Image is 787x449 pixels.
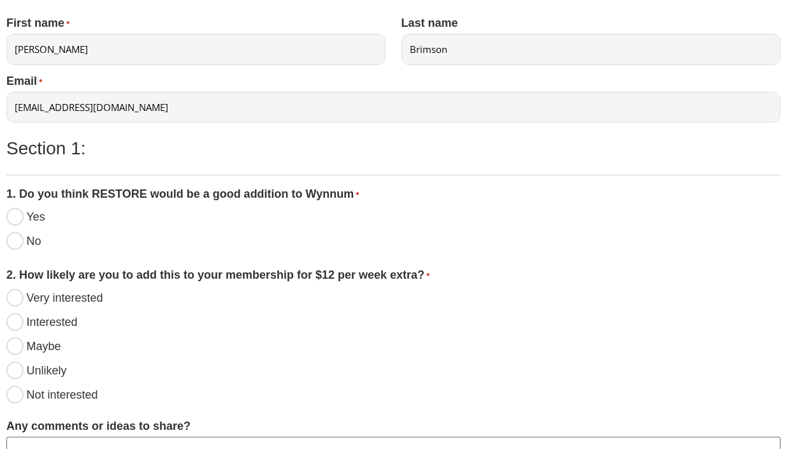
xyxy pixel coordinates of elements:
[26,235,41,247] label: No
[26,365,66,376] label: Unlikely
[26,292,103,304] label: Very interested
[26,211,45,223] label: Yes
[6,420,191,432] label: Any comments or ideas to share?
[6,267,430,284] legend: 2. How likely are you to add this to your membership for $12 per week extra?
[6,138,770,159] h3: Section 1:
[6,75,42,87] label: Email
[6,17,69,29] label: First name
[6,186,359,203] legend: 1. Do you think RESTORE would be a good addition to Wynnum
[401,17,458,29] label: Last name
[26,316,77,328] label: Interested
[26,341,61,352] label: Maybe
[26,389,97,401] label: Not interested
